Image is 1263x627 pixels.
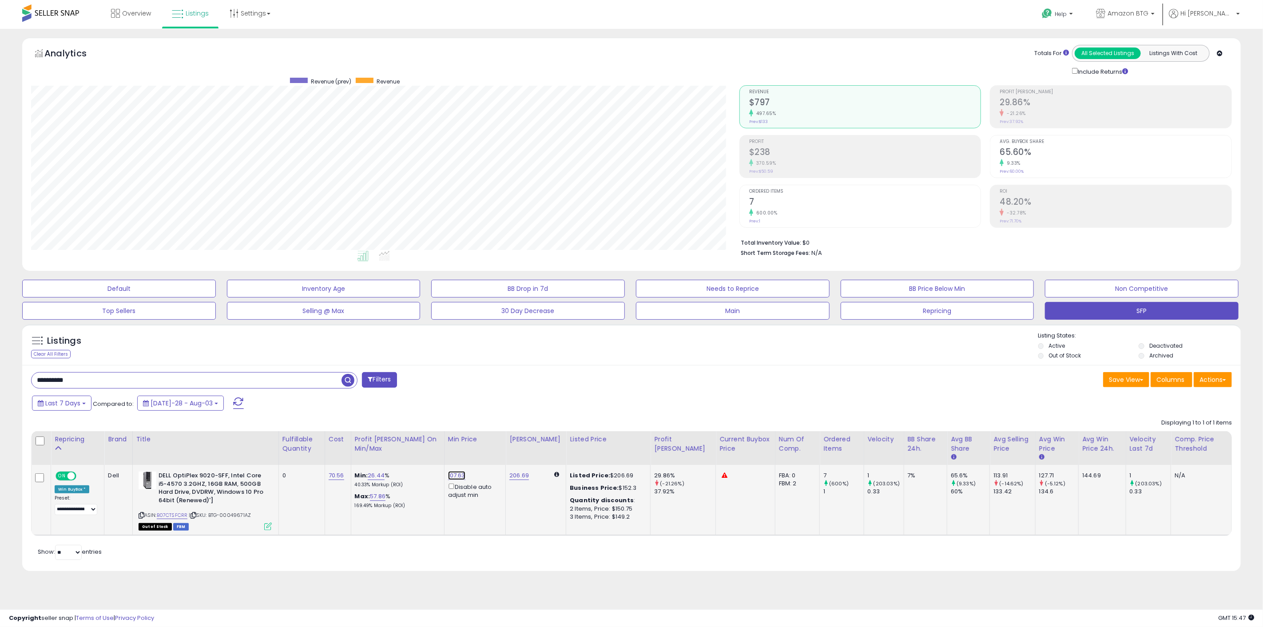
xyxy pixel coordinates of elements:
b: Total Inventory Value: [741,239,801,246]
a: Help [1035,1,1082,29]
small: 9.33% [1004,160,1021,167]
span: Columns [1156,375,1184,384]
div: $206.69 [570,472,643,480]
div: N/A [1175,472,1225,480]
button: Filters [362,372,397,388]
div: : [570,496,643,504]
button: Top Sellers [22,302,216,320]
span: Avg. Buybox Share [1000,139,1231,144]
div: 1 [823,488,863,496]
h2: 65.60% [1000,147,1231,159]
div: % [355,492,437,509]
div: Avg Win Price 24h. [1082,435,1122,453]
span: FBM [173,523,189,531]
div: Profit [PERSON_NAME] [654,435,712,453]
div: 127.71 [1039,472,1078,480]
span: Compared to: [93,400,134,408]
button: BB Price Below Min [841,280,1034,298]
small: (-14.62%) [1000,480,1024,487]
div: Disable auto adjust min [448,482,499,499]
span: Hi [PERSON_NAME] [1180,9,1234,18]
button: Needs to Reprice [636,280,830,298]
span: Profit [PERSON_NAME] [1000,90,1231,95]
div: 113.91 [993,472,1035,480]
p: 40.33% Markup (ROI) [355,482,437,488]
button: Actions [1194,372,1232,387]
span: ON [56,472,68,480]
div: Include Returns [1065,66,1139,76]
div: Avg Win Price [1039,435,1075,453]
h2: $797 [749,97,981,109]
div: 1 [1130,472,1171,480]
div: Current Buybox Price [719,435,771,453]
div: 2 Items, Price: $150.75 [570,505,643,513]
small: -32.78% [1004,210,1026,216]
div: Profit [PERSON_NAME] on Min/Max [355,435,441,453]
small: (-21.26%) [660,480,684,487]
div: 60% [951,488,989,496]
div: 7 [823,472,863,480]
button: 30 Day Decrease [431,302,625,320]
small: Prev: 1 [749,218,760,224]
small: (203.03%) [1136,480,1162,487]
div: Ordered Items [823,435,860,453]
div: FBA: 0 [779,472,813,480]
div: [PERSON_NAME] [509,435,562,444]
h2: 29.86% [1000,97,1231,109]
button: Main [636,302,830,320]
div: 0.33 [868,488,904,496]
div: 144.69 [1082,472,1119,480]
div: Clear All Filters [31,350,71,358]
a: 70.56 [329,471,344,480]
div: 65.6% [951,472,989,480]
div: Avg BB Share [951,435,986,453]
span: ROI [1000,189,1231,194]
div: 7% [908,472,940,480]
button: All Selected Listings [1075,48,1141,59]
label: Archived [1149,352,1173,359]
th: The percentage added to the cost of goods (COGS) that forms the calculator for Min & Max prices. [351,431,444,465]
div: Totals For [1034,49,1069,58]
b: Max: [355,492,370,500]
h5: Listings [47,335,81,347]
a: 57.86 [370,492,385,501]
div: 133.42 [993,488,1035,496]
div: 37.92% [654,488,715,496]
button: Repricing [841,302,1034,320]
div: 3 Items, Price: $149.2 [570,513,643,521]
div: 1 [868,472,904,480]
div: Avg Selling Price [993,435,1031,453]
small: Prev: $133 [749,119,768,124]
div: 0 [282,472,318,480]
small: Prev: 60.00% [1000,169,1024,174]
div: Min Price [448,435,502,444]
label: Deactivated [1149,342,1183,349]
button: [DATE]-28 - Aug-03 [137,396,224,411]
button: Save View [1103,372,1149,387]
div: Displaying 1 to 1 of 1 items [1161,419,1232,427]
a: 107.63 [448,471,465,480]
p: Listing States: [1038,332,1241,340]
button: Default [22,280,216,298]
p: 169.49% Markup (ROI) [355,503,437,509]
button: Non Competitive [1045,280,1239,298]
div: Comp. Price Threshold [1175,435,1228,453]
span: [DATE]-28 - Aug-03 [151,399,213,408]
div: Velocity [868,435,900,444]
i: Get Help [1041,8,1052,19]
span: N/A [811,249,822,257]
span: OFF [75,472,89,480]
small: 497.65% [753,110,776,117]
span: All listings that are currently out of stock and unavailable for purchase on Amazon [139,523,172,531]
button: Last 7 Days [32,396,91,411]
b: Short Term Storage Fees: [741,249,810,257]
small: Prev: 71.70% [1000,218,1021,224]
div: ASIN: [139,472,272,529]
div: 29.86% [654,472,715,480]
small: -21.26% [1004,110,1026,117]
button: BB Drop in 7d [431,280,625,298]
small: (-5.12%) [1045,480,1065,487]
span: Overview [122,9,151,18]
small: Avg Win Price. [1039,453,1045,461]
small: 600.00% [753,210,778,216]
